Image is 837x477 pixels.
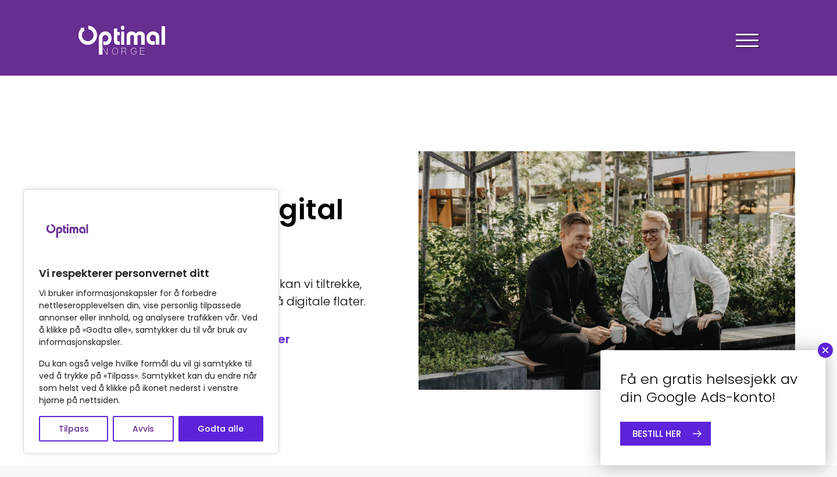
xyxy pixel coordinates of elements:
[113,416,173,442] button: Avvis
[178,416,263,442] button: Godta alle
[620,370,806,406] h4: Få en gratis helsesjekk av din Google Ads-konto!
[818,343,833,358] button: Close
[39,358,263,407] p: Du kan også velge hvilke formål du vil gi samtykke til ved å trykke på «Tilpass». Samtykket kan d...
[39,266,263,280] p: Vi respekterer personvernet ditt
[620,422,711,446] a: BESTILL HER
[39,287,263,348] p: Vi bruker informasjonskapsler for å forbedre nettleseropplevelsen din, vise personlig tilpassede ...
[23,189,279,454] div: Vi respekterer personvernet ditt
[39,201,97,259] img: Brand logo
[39,416,108,442] button: Tilpass
[78,26,165,55] img: Optimal Norge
